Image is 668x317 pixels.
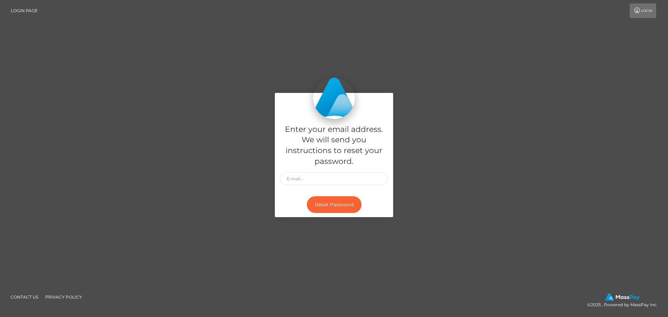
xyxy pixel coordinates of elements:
div: © 2025 , Powered by MassPay Inc. [587,293,663,309]
h5: Enter your email address. We will send you instructions to reset your password. [280,124,388,167]
a: Login Page [11,3,38,18]
img: MassPay [605,293,640,301]
a: Contact Us [8,292,41,302]
button: Reset Password [307,196,361,213]
img: MassPay Login [313,77,355,119]
a: Privacy Policy [42,292,85,302]
input: E-mail... [280,172,388,185]
a: Login [630,3,656,18]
